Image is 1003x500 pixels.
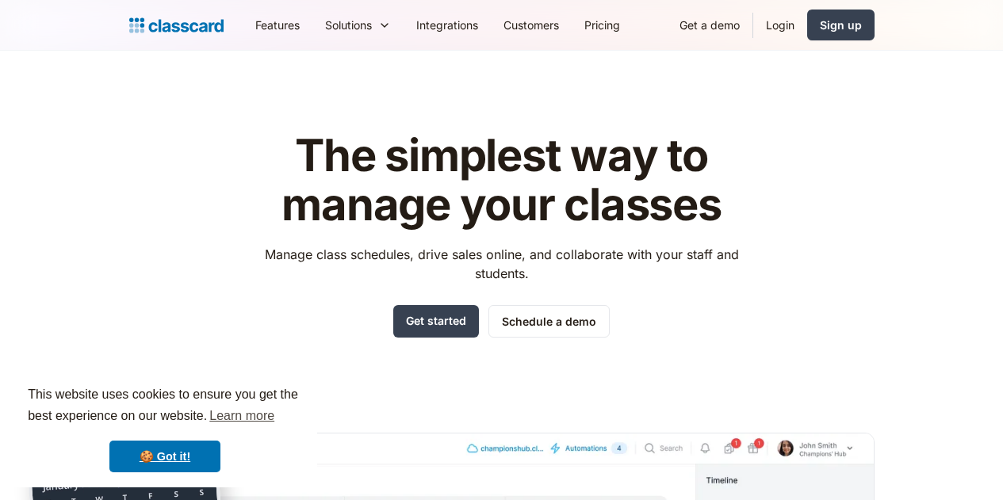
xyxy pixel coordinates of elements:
[572,7,633,43] a: Pricing
[807,10,875,40] a: Sign up
[13,370,317,487] div: cookieconsent
[667,7,752,43] a: Get a demo
[820,17,862,33] div: Sign up
[129,14,224,36] a: home
[404,7,491,43] a: Integrations
[491,7,572,43] a: Customers
[243,7,312,43] a: Features
[109,441,220,472] a: dismiss cookie message
[250,245,753,283] p: Manage class schedules, drive sales online, and collaborate with your staff and students.
[325,17,372,33] div: Solutions
[393,305,479,338] a: Get started
[312,7,404,43] div: Solutions
[28,385,302,428] span: This website uses cookies to ensure you get the best experience on our website.
[250,132,753,229] h1: The simplest way to manage your classes
[488,305,610,338] a: Schedule a demo
[753,7,807,43] a: Login
[207,404,277,428] a: learn more about cookies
